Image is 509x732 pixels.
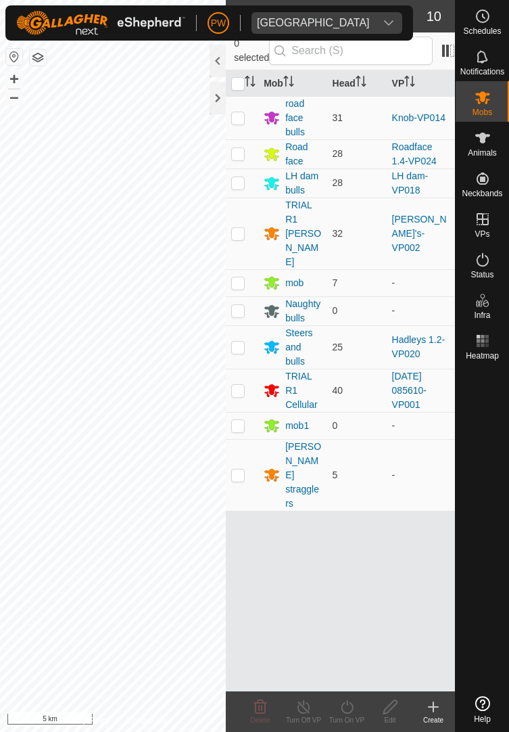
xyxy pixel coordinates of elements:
[6,89,22,105] button: –
[404,78,415,89] p-sorticon: Activate to sort
[412,715,455,725] div: Create
[211,16,226,30] span: PW
[387,296,455,325] td: -
[466,352,499,360] span: Heatmap
[258,70,326,97] th: Mob
[333,305,338,316] span: 0
[474,311,490,319] span: Infra
[356,78,366,89] p-sorticon: Activate to sort
[285,326,321,369] div: Steers and bulls
[251,716,270,724] span: Delete
[475,230,489,238] span: VPs
[333,112,343,123] span: 31
[285,140,321,168] div: Road face
[126,714,166,727] a: Contact Us
[285,97,321,139] div: road face bulls
[387,269,455,296] td: -
[234,37,269,65] span: 0 selected
[387,439,455,511] td: -
[333,177,343,188] span: 28
[368,715,412,725] div: Edit
[282,715,325,725] div: Turn Off VP
[16,11,185,35] img: Gallagher Logo
[333,342,343,352] span: 25
[472,108,492,116] span: Mobs
[462,189,502,198] span: Neckbands
[333,420,338,431] span: 0
[251,12,375,34] span: Kawhia Farm
[285,419,309,433] div: mob1
[333,228,343,239] span: 32
[387,70,455,97] th: VP
[392,334,445,359] a: Hadleys 1.2-VP020
[285,276,304,290] div: mob
[468,149,497,157] span: Animals
[285,369,321,412] div: TRIAL R1 Cellular
[6,49,22,65] button: Reset Map
[392,371,427,410] a: [DATE] 085610-VP001
[285,198,321,269] div: TRIAL R1 [PERSON_NAME]
[285,297,321,325] div: Naughty bulls
[333,277,338,288] span: 7
[456,691,509,729] a: Help
[392,170,429,196] a: LH dam-VP018
[333,470,338,480] span: 5
[470,271,493,279] span: Status
[327,70,387,97] th: Head
[387,412,455,439] td: -
[460,68,504,76] span: Notifications
[245,78,256,89] p-sorticon: Activate to sort
[375,12,402,34] div: dropdown trigger
[333,385,343,396] span: 40
[427,6,441,26] span: 10
[30,49,46,66] button: Map Layers
[285,440,321,511] div: [PERSON_NAME] stragglers
[6,71,22,87] button: +
[283,78,294,89] p-sorticon: Activate to sort
[257,18,370,28] div: [GEOGRAPHIC_DATA]
[285,169,321,198] div: LH dam bulls
[325,715,368,725] div: Turn On VP
[463,27,501,35] span: Schedules
[269,37,433,65] input: Search (S)
[392,141,437,166] a: Roadface 1.4-VP024
[392,214,447,253] a: [PERSON_NAME]'s-VP002
[59,714,110,727] a: Privacy Policy
[333,148,343,159] span: 28
[474,715,491,723] span: Help
[392,112,445,123] a: Knob-VP014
